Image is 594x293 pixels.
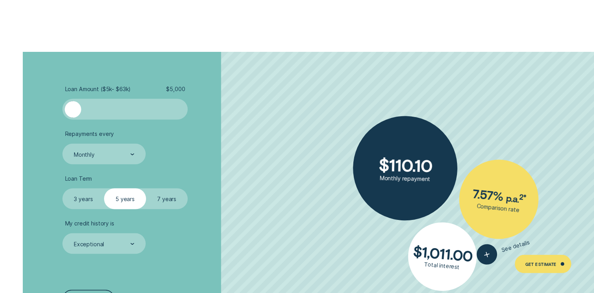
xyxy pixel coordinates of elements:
[515,255,571,273] a: Get Estimate
[65,175,92,182] span: Loan Term
[475,232,532,267] button: See details
[65,85,131,92] span: Loan Amount ( $5k - $63k )
[146,188,188,209] label: 7 years
[62,188,104,209] label: 3 years
[74,240,104,247] div: Exceptional
[104,188,146,209] label: 5 years
[65,220,114,227] span: My credit history is
[65,130,114,137] span: Repayments every
[501,238,530,253] span: See details
[74,151,95,158] div: Monthly
[166,85,185,92] span: $ 5,000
